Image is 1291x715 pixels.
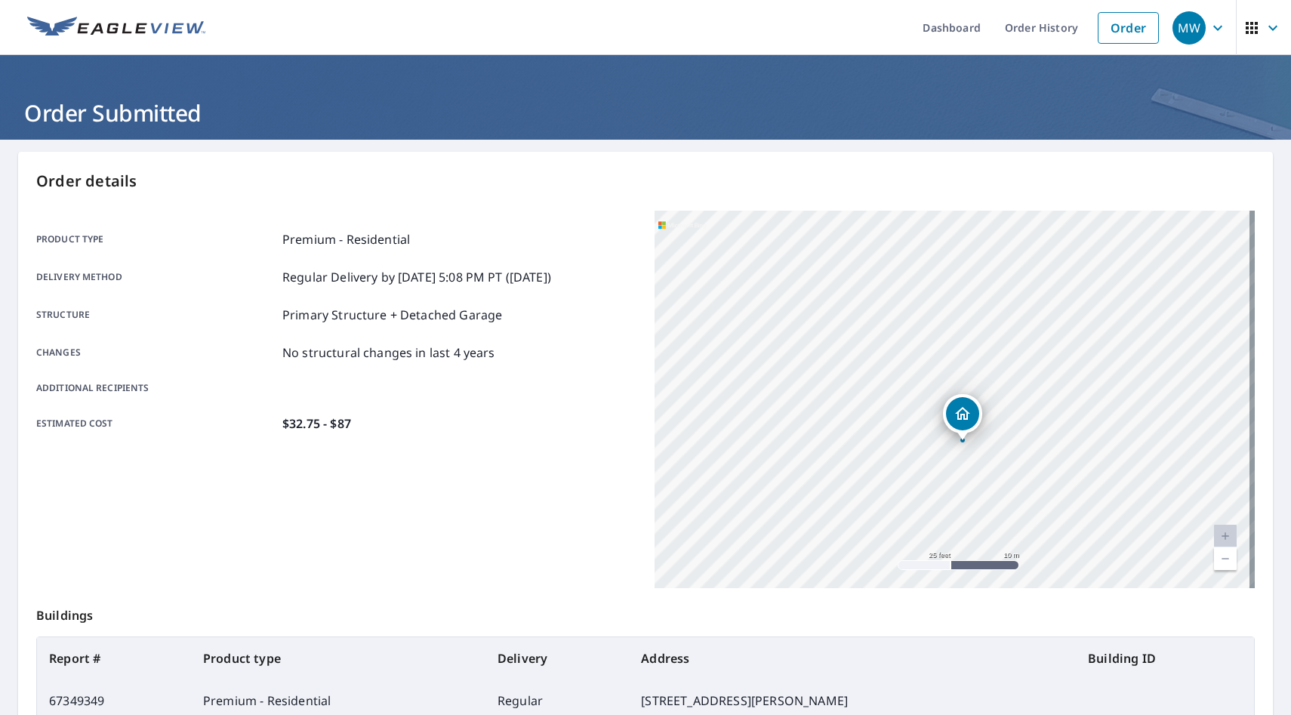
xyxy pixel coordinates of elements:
[629,637,1076,680] th: Address
[36,306,276,324] p: Structure
[36,170,1255,193] p: Order details
[943,394,982,441] div: Dropped pin, building 1, Residential property, 8840 Williams Rd Chardon, OH 44024
[282,415,351,433] p: $32.75 - $87
[36,344,276,362] p: Changes
[282,268,551,286] p: Regular Delivery by [DATE] 5:08 PM PT ([DATE])
[37,637,191,680] th: Report #
[36,415,276,433] p: Estimated cost
[36,588,1255,636] p: Buildings
[282,230,410,248] p: Premium - Residential
[1214,547,1237,570] a: Current Level 20, Zoom Out
[36,381,276,395] p: Additional recipients
[36,268,276,286] p: Delivery method
[485,637,629,680] th: Delivery
[1172,11,1206,45] div: MW
[1076,637,1254,680] th: Building ID
[1098,12,1159,44] a: Order
[18,97,1273,128] h1: Order Submitted
[282,306,502,324] p: Primary Structure + Detached Garage
[282,344,495,362] p: No structural changes in last 4 years
[191,637,485,680] th: Product type
[1214,525,1237,547] a: Current Level 20, Zoom In Disabled
[36,230,276,248] p: Product type
[27,17,205,39] img: EV Logo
